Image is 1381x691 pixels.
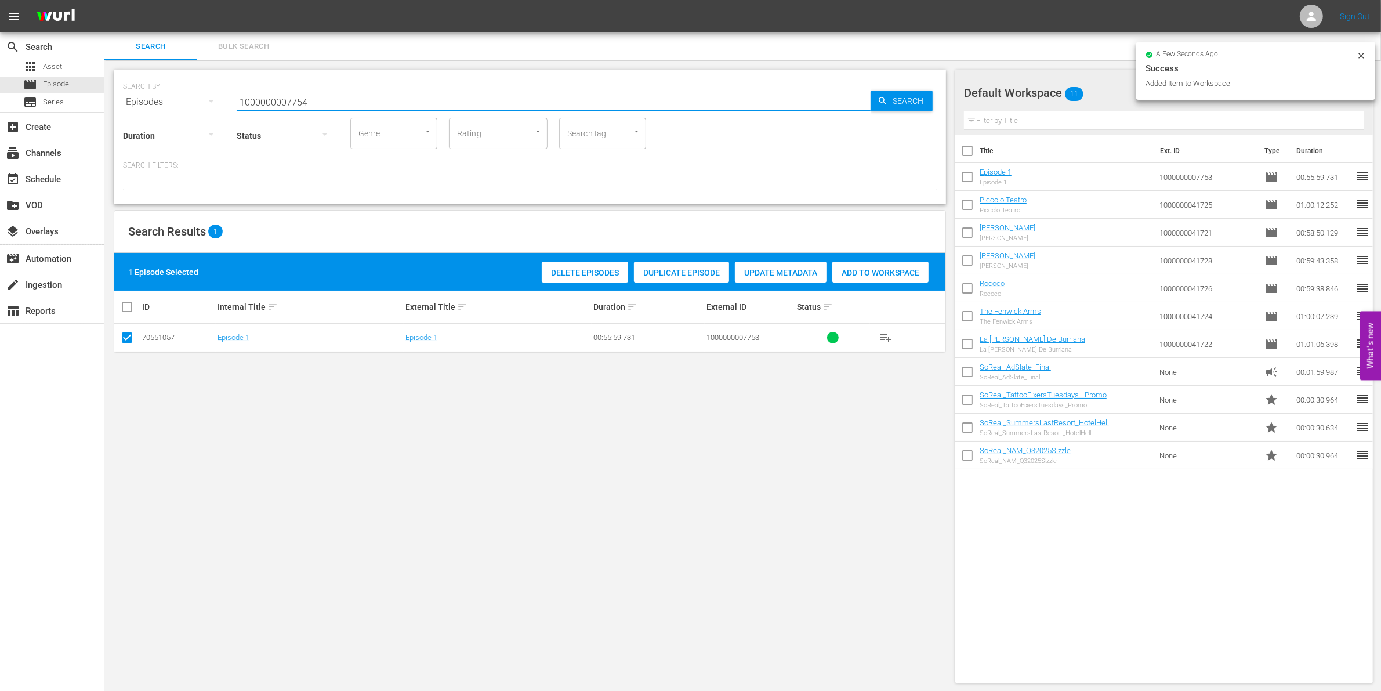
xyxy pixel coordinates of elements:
span: Promo [1264,421,1278,435]
div: [PERSON_NAME] [980,262,1035,270]
button: Add to Workspace [832,262,929,283]
span: reorder [1355,420,1369,434]
span: a few seconds ago [1157,50,1219,59]
td: 00:00:30.964 [1292,442,1355,469]
span: Reports [6,304,20,318]
span: Promo [1264,448,1278,462]
td: 01:00:12.252 [1292,191,1355,219]
div: The Fenwick Arms [980,318,1041,325]
span: Update Metadata [735,268,827,277]
div: 1 Episode Selected [128,266,198,278]
td: 00:59:38.846 [1292,274,1355,302]
div: 00:55:59.731 [593,333,703,342]
a: SoReal_SummersLastResort_HotelHell [980,418,1109,427]
div: 70551057 [142,333,214,342]
span: Episode [1264,281,1278,295]
td: 1000000041724 [1155,302,1260,330]
span: Episode [23,78,37,92]
div: External ID [706,302,793,312]
span: reorder [1355,225,1369,239]
span: Ad [1264,365,1278,379]
span: reorder [1355,448,1369,462]
td: 00:58:50.129 [1292,219,1355,247]
div: Success [1146,61,1366,75]
span: Asset [43,61,62,73]
td: 1000000007753 [1155,163,1260,191]
span: Create [6,120,20,134]
div: External Title [405,300,590,314]
span: Episode [1264,337,1278,351]
span: Schedule [6,172,20,186]
a: [PERSON_NAME] [980,251,1035,260]
span: reorder [1355,309,1369,323]
span: sort [267,302,278,312]
div: SoReal_NAM_Q32025Sizzle [980,457,1071,465]
td: 00:59:43.358 [1292,247,1355,274]
a: Rococo [980,279,1005,288]
a: The Fenwick Arms [980,307,1041,316]
a: Episode 1 [980,168,1012,176]
span: menu [7,9,21,23]
span: sort [457,302,467,312]
td: 1000000041721 [1155,219,1260,247]
td: 1000000041726 [1155,274,1260,302]
button: Open Feedback Widget [1360,311,1381,380]
span: 1000000007753 [706,333,759,342]
td: 00:00:30.634 [1292,414,1355,442]
span: Series [43,96,64,108]
span: Add to Workspace [832,268,929,277]
td: 00:00:30.964 [1292,386,1355,414]
span: Search [111,40,190,53]
div: SoReal_AdSlate_Final [980,374,1051,381]
div: ID [142,302,214,312]
div: Default Workspace [964,77,1349,109]
a: Sign Out [1340,12,1370,21]
td: 1000000041722 [1155,330,1260,358]
span: reorder [1355,337,1369,350]
div: Status [797,300,869,314]
td: 01:01:06.398 [1292,330,1355,358]
span: Episode [1264,198,1278,212]
button: Open [422,126,433,137]
td: None [1155,358,1260,386]
span: Asset [23,60,37,74]
td: None [1155,414,1260,442]
a: Episode 1 [218,333,249,342]
span: Channels [6,146,20,160]
div: Episodes [123,86,225,118]
span: Episode [1264,309,1278,323]
td: 01:00:07.239 [1292,302,1355,330]
span: reorder [1355,392,1369,406]
th: Title [980,135,1153,167]
div: Duration [593,300,703,314]
div: La [PERSON_NAME] De Burriana [980,346,1085,353]
span: Promo [1264,393,1278,407]
button: Update Metadata [735,262,827,283]
span: Automation [6,252,20,266]
div: Piccolo Teatro [980,207,1027,214]
span: Episode [1264,170,1278,184]
span: Ingestion [6,278,20,292]
span: Series [23,95,37,109]
div: SoReal_SummersLastResort_HotelHell [980,429,1109,437]
div: SoReal_TattooFixersTuesdays_Promo [980,401,1107,409]
td: 1000000041728 [1155,247,1260,274]
span: VOD [6,198,20,212]
td: 00:55:59.731 [1292,163,1355,191]
th: Type [1257,135,1289,167]
button: Open [631,126,642,137]
td: 00:01:59.987 [1292,358,1355,386]
p: Search Filters: [123,161,937,171]
span: Delete Episodes [542,268,628,277]
th: Duration [1289,135,1359,167]
span: Duplicate Episode [634,268,729,277]
span: Episode [1264,226,1278,240]
a: Piccolo Teatro [980,196,1027,204]
span: 11 [1065,82,1083,106]
span: 1 [208,225,223,238]
button: Search [871,91,933,111]
img: ans4CAIJ8jUAAAAAAAAAAAAAAAAAAAAAAAAgQb4GAAAAAAAAAAAAAAAAAAAAAAAAJMjXAAAAAAAAAAAAAAAAAAAAAAAAgAT5G... [28,3,84,30]
span: Bulk Search [204,40,283,53]
a: SoReal_NAM_Q32025Sizzle [980,446,1071,455]
span: Search [888,91,933,111]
